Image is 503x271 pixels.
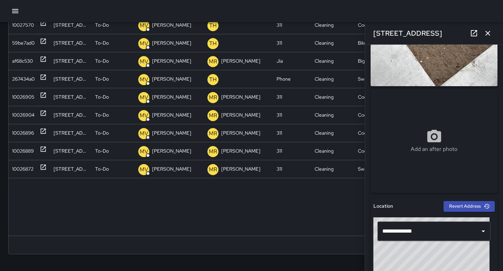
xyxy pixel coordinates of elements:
[209,21,217,30] p: TH
[152,88,191,106] p: [PERSON_NAME]
[50,70,92,88] div: 155 9th Street
[50,34,92,52] div: 415 10th Street
[12,88,34,106] div: 10026905
[152,16,191,34] p: [PERSON_NAME]
[12,142,34,160] div: 10026889
[50,142,92,160] div: 756 Natoma Street
[273,124,311,142] div: 311
[152,70,191,88] p: [PERSON_NAME]
[221,160,260,178] p: [PERSON_NAME]
[95,124,109,142] p: To-Do
[140,75,148,84] p: MV
[221,88,260,106] p: [PERSON_NAME]
[273,16,311,34] div: 311
[273,142,311,160] div: 311
[311,106,354,124] div: Cleaning
[152,106,191,124] p: [PERSON_NAME]
[209,111,217,120] p: MR
[311,124,354,142] div: Cleaning
[12,124,34,142] div: 10026896
[221,52,260,70] p: [PERSON_NAME]
[50,16,92,34] div: 1425 Folsom Street
[152,142,191,160] p: [PERSON_NAME]
[152,34,191,52] p: [PERSON_NAME]
[311,52,354,70] div: Cleaning
[140,129,148,138] p: MV
[95,16,109,34] p: To-Do
[311,88,354,106] div: Cleaning
[140,165,148,174] p: MV
[221,106,260,124] p: [PERSON_NAME]
[354,52,398,70] div: Big Belly
[273,70,311,88] div: Phone
[354,88,398,106] div: Code Brown
[140,21,148,30] p: MV
[311,34,354,52] div: Cleaning
[311,16,354,34] div: Cleaning
[209,93,217,102] p: MR
[95,52,109,70] p: To-Do
[140,147,148,156] p: MV
[273,106,311,124] div: 311
[95,70,109,88] p: To-Do
[209,75,217,84] p: TH
[12,106,35,124] div: 10026904
[273,52,311,70] div: Jia
[140,93,148,102] p: MV
[50,124,92,142] div: 165 9th Street
[311,142,354,160] div: Cleaning
[209,129,217,138] p: MR
[152,52,191,70] p: [PERSON_NAME]
[12,16,34,34] div: 10027570
[95,142,109,160] p: To-Do
[209,57,217,66] p: MR
[209,39,217,48] p: TH
[354,124,398,142] div: Code Brown
[221,142,260,160] p: [PERSON_NAME]
[273,88,311,106] div: 311
[50,160,92,178] div: 30 Washburn Street
[209,147,217,156] p: MR
[152,160,191,178] p: [PERSON_NAME]
[354,70,398,88] div: Sweep
[95,160,109,178] p: To-Do
[12,160,34,178] div: 10026872
[95,34,109,52] p: To-Do
[209,165,217,174] p: MR
[12,34,35,52] div: 59be7ad0
[140,39,148,48] p: MV
[354,16,398,34] div: Code Brown
[354,34,398,52] div: Bike Rack Detail
[354,106,398,124] div: Code Brown
[311,70,354,88] div: Cleaning
[95,106,109,124] p: To-Do
[152,124,191,142] p: [PERSON_NAME]
[273,160,311,178] div: 311
[273,34,311,52] div: 311
[50,88,92,106] div: 788 Minna Street
[354,160,398,178] div: Sweep
[311,160,354,178] div: Cleaning
[50,52,92,70] div: 999 Brannan Street
[140,111,148,120] p: MV
[354,142,398,160] div: Code Brown
[95,88,109,106] p: To-Do
[221,124,260,142] p: [PERSON_NAME]
[50,106,92,124] div: 775 Minna Street
[12,52,33,70] div: af68c530
[140,57,148,66] p: MV
[12,70,35,88] div: 267434a0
